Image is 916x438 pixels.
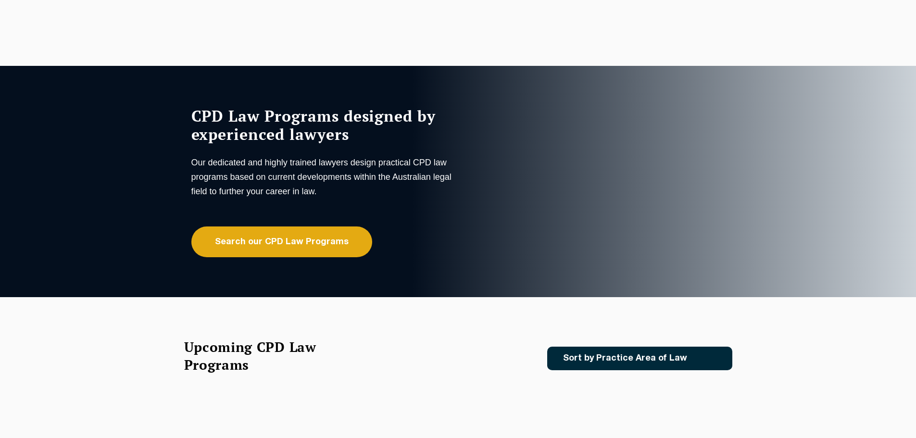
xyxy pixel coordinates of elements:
a: Sort by Practice Area of Law [547,347,732,370]
h2: Upcoming CPD Law Programs [184,338,340,374]
h1: CPD Law Programs designed by experienced lawyers [191,107,456,143]
a: Search our CPD Law Programs [191,226,372,257]
p: Our dedicated and highly trained lawyers design practical CPD law programs based on current devel... [191,155,456,199]
img: Icon [703,354,714,363]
